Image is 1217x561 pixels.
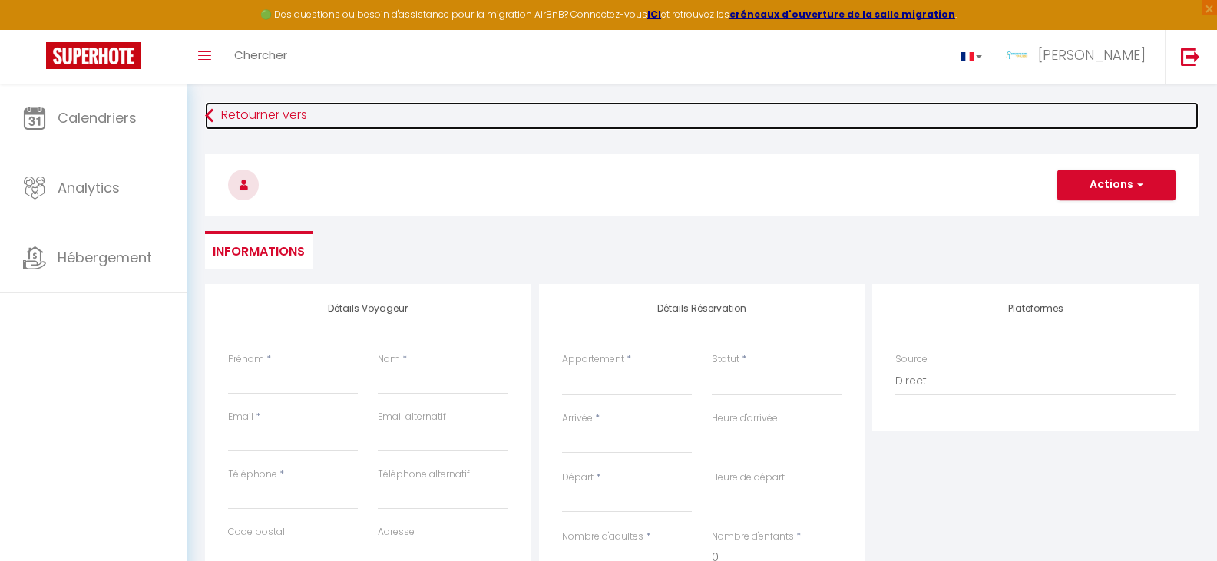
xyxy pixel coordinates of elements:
[234,47,287,63] span: Chercher
[562,530,643,544] label: Nombre d'adultes
[1057,170,1176,200] button: Actions
[562,352,624,367] label: Appartement
[1005,44,1028,67] img: ...
[712,352,739,367] label: Statut
[378,352,400,367] label: Nom
[1152,492,1205,549] iframe: Chat
[712,411,778,426] label: Heure d'arrivée
[205,231,313,269] li: Informations
[378,410,446,424] label: Email alternatif
[228,352,264,367] label: Prénom
[562,470,594,485] label: Départ
[1181,47,1200,66] img: logout
[562,303,842,314] h4: Détails Réservation
[223,30,299,84] a: Chercher
[58,248,152,267] span: Hébergement
[712,470,785,485] label: Heure de départ
[1038,45,1146,64] span: [PERSON_NAME]
[378,467,470,482] label: Téléphone alternatif
[994,30,1165,84] a: ... [PERSON_NAME]
[228,303,508,314] h4: Détails Voyageur
[205,102,1199,130] a: Retourner vers
[562,411,593,426] label: Arrivée
[729,8,955,21] a: créneaux d'ouverture de la salle migration
[895,352,928,367] label: Source
[12,6,58,52] button: Ouvrir le widget de chat LiveChat
[378,525,415,540] label: Adresse
[228,525,285,540] label: Code postal
[228,467,277,482] label: Téléphone
[46,42,141,69] img: Super Booking
[58,108,137,127] span: Calendriers
[647,8,661,21] a: ICI
[712,530,794,544] label: Nombre d'enfants
[895,303,1176,314] h4: Plateformes
[58,178,120,197] span: Analytics
[228,410,253,424] label: Email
